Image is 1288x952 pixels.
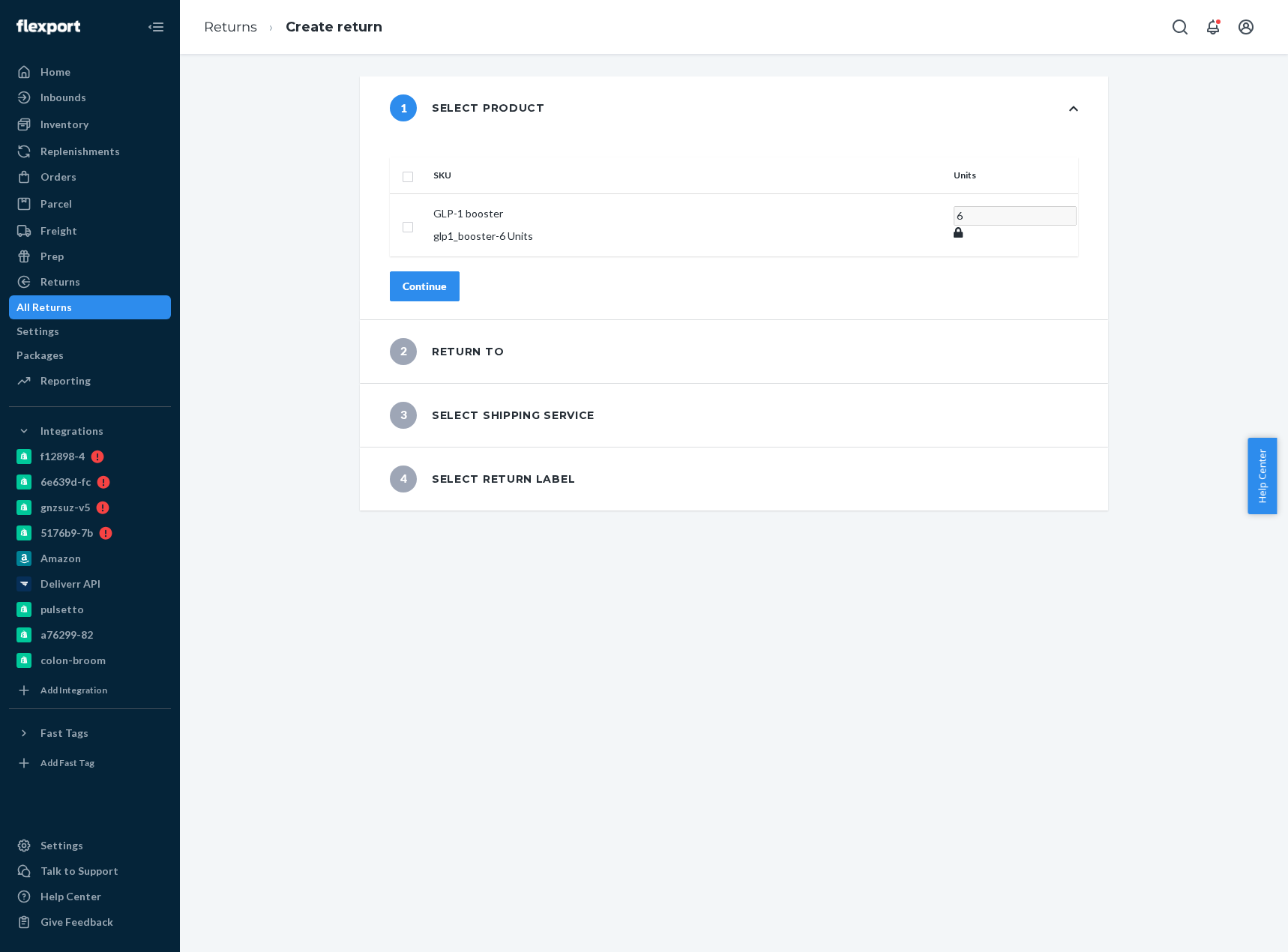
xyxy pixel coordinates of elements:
a: Inbounds [9,85,171,109]
a: Prep [9,244,171,268]
button: Give Feedback [9,910,171,934]
div: Select product [390,94,545,121]
div: 6e639d-fc [40,475,91,489]
a: Create return [286,19,382,35]
a: Inventory [9,112,171,136]
span: 3 [390,402,417,429]
span: 1 [390,94,417,121]
a: Returns [9,270,171,294]
div: Help Center [40,889,101,904]
div: Return to [390,338,504,365]
input: Enter quantity [954,206,1077,226]
button: Open notifications [1198,12,1228,42]
a: pulsetto [9,597,171,621]
a: a76299-82 [9,623,171,647]
div: 5176b9-7b [40,525,93,540]
a: colon-broom [9,648,171,672]
div: Integrations [40,424,103,439]
a: gnzsuz-v5 [9,495,171,519]
div: f12898-4 [40,449,85,464]
div: Talk to Support [40,864,118,879]
div: Add Integration [40,684,107,696]
div: Deliverr API [40,576,100,591]
div: Settings [16,324,59,339]
a: Home [9,60,171,84]
div: a76299-82 [40,627,93,642]
div: Give Feedback [40,915,113,930]
a: Talk to Support [9,859,171,883]
div: colon-broom [40,653,106,668]
a: Reporting [9,369,171,393]
button: Close Navigation [141,12,171,42]
p: glp1_booster - 6 Units [433,229,942,244]
a: Replenishments [9,139,171,163]
div: Returns [40,274,80,289]
th: Units [948,157,1078,193]
a: Returns [204,19,257,35]
a: 5176b9-7b [9,521,171,545]
div: Continue [403,279,447,294]
div: Inventory [40,117,88,132]
div: Replenishments [40,144,120,159]
div: Parcel [40,196,72,211]
a: f12898-4 [9,445,171,469]
div: Select shipping service [390,402,595,429]
div: Prep [40,249,64,264]
a: Parcel [9,192,171,216]
span: 4 [390,466,417,492]
button: Help Center [1248,438,1277,514]
div: All Returns [16,300,72,315]
a: 6e639d-fc [9,470,171,494]
div: Select return label [390,466,575,492]
a: Settings [9,319,171,343]
a: Settings [9,834,171,858]
a: Amazon [9,546,171,570]
a: Packages [9,343,171,367]
div: Settings [40,838,83,853]
p: GLP-1 booster [433,206,942,221]
a: Deliverr API [9,572,171,596]
div: Orders [40,169,76,184]
a: Freight [9,219,171,243]
div: Fast Tags [40,726,88,741]
div: Freight [40,223,77,238]
img: Flexport logo [16,19,80,34]
th: SKU [427,157,948,193]
button: Open account menu [1231,12,1261,42]
div: gnzsuz-v5 [40,500,90,515]
a: Orders [9,165,171,189]
div: Reporting [40,373,91,388]
a: Add Fast Tag [9,751,171,775]
button: Fast Tags [9,721,171,745]
button: Open Search Box [1165,12,1195,42]
a: All Returns [9,295,171,319]
div: Packages [16,348,64,363]
div: pulsetto [40,602,84,617]
span: 2 [390,338,417,365]
div: Home [40,64,70,79]
button: Continue [390,271,460,301]
ol: breadcrumbs [192,5,394,49]
a: Help Center [9,885,171,909]
a: Add Integration [9,678,171,702]
button: Integrations [9,419,171,443]
div: Amazon [40,551,81,566]
div: Inbounds [40,90,86,105]
div: Add Fast Tag [40,756,94,769]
